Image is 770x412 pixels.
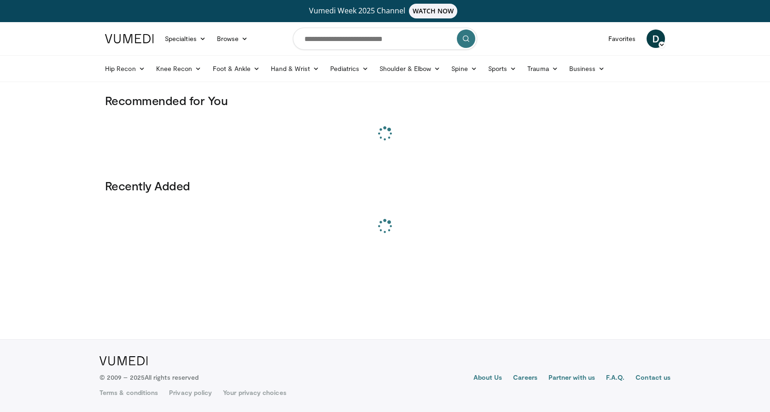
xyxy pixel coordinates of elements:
[483,59,522,78] a: Sports
[211,29,254,48] a: Browse
[265,59,325,78] a: Hand & Wrist
[151,59,207,78] a: Knee Recon
[99,59,151,78] a: Hip Recon
[325,59,374,78] a: Pediatrics
[603,29,641,48] a: Favorites
[99,388,158,397] a: Terms & conditions
[169,388,212,397] a: Privacy policy
[99,356,148,365] img: VuMedi Logo
[522,59,564,78] a: Trauma
[159,29,211,48] a: Specialties
[105,34,154,43] img: VuMedi Logo
[105,178,665,193] h3: Recently Added
[473,373,502,384] a: About Us
[99,373,198,382] p: © 2009 – 2025
[564,59,611,78] a: Business
[606,373,624,384] a: F.A.Q.
[374,59,446,78] a: Shoulder & Elbow
[105,93,665,108] h3: Recommended for You
[145,373,198,381] span: All rights reserved
[106,4,664,18] a: Vumedi Week 2025 ChannelWATCH NOW
[446,59,482,78] a: Spine
[513,373,537,384] a: Careers
[293,28,477,50] input: Search topics, interventions
[548,373,595,384] a: Partner with us
[647,29,665,48] a: D
[207,59,266,78] a: Foot & Ankle
[409,4,458,18] span: WATCH NOW
[636,373,671,384] a: Contact us
[223,388,286,397] a: Your privacy choices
